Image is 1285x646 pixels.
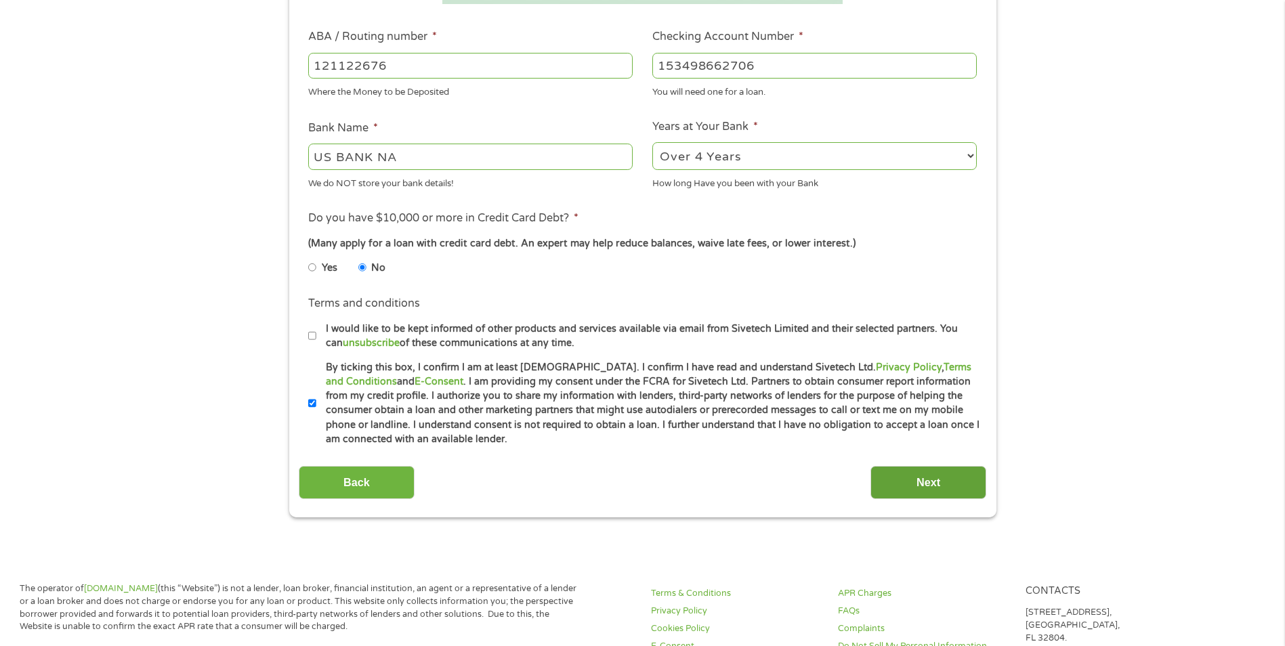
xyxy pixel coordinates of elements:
label: Bank Name [308,121,378,135]
a: Privacy Policy [876,362,942,373]
label: ABA / Routing number [308,30,437,44]
label: Do you have $10,000 or more in Credit Card Debt? [308,211,578,225]
a: Terms & Conditions [651,587,822,600]
label: No [371,261,385,276]
a: Terms and Conditions [326,362,971,387]
a: Privacy Policy [651,605,822,618]
div: You will need one for a loan. [652,81,977,100]
p: [STREET_ADDRESS], [GEOGRAPHIC_DATA], FL 32804. [1026,606,1196,645]
label: Years at Your Bank [652,120,758,134]
p: The operator of (this “Website”) is not a lender, loan broker, financial institution, an agent or... [20,582,582,634]
a: Cookies Policy [651,622,822,635]
h4: Contacts [1026,585,1196,598]
label: Checking Account Number [652,30,803,44]
label: By ticking this box, I confirm I am at least [DEMOGRAPHIC_DATA]. I confirm I have read and unders... [316,360,981,447]
a: APR Charges [838,587,1009,600]
input: Next [870,466,986,499]
div: Where the Money to be Deposited [308,81,633,100]
label: Yes [322,261,337,276]
div: How long Have you been with your Bank [652,172,977,190]
a: E-Consent [415,376,463,387]
input: 345634636 [652,53,977,79]
label: Terms and conditions [308,297,420,311]
a: unsubscribe [343,337,400,349]
a: Complaints [838,622,1009,635]
a: [DOMAIN_NAME] [84,583,158,594]
div: (Many apply for a loan with credit card debt. An expert may help reduce balances, waive late fees... [308,236,976,251]
input: 263177916 [308,53,633,79]
div: We do NOT store your bank details! [308,172,633,190]
input: Back [299,466,415,499]
label: I would like to be kept informed of other products and services available via email from Sivetech... [316,322,981,351]
a: FAQs [838,605,1009,618]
